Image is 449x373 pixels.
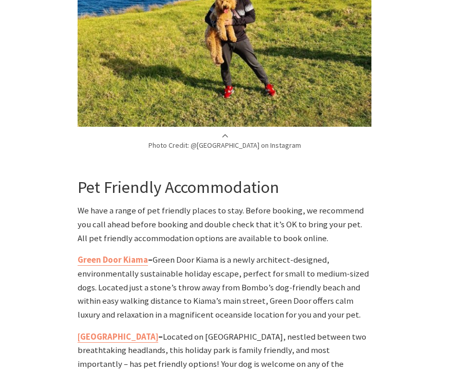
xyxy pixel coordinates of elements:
span: Green Door Kiama is a newly architect-designed, environmentally sustainable holiday escape, perfe... [78,254,369,320]
b: [GEOGRAPHIC_DATA] [78,331,158,342]
span: We have a range of pet friendly places to stay. Before booking, we recommend you call ahead befor... [78,205,364,244]
b: – [158,331,163,342]
a: [GEOGRAPHIC_DATA] [78,331,158,343]
p: Photo Credit: @[GEOGRAPHIC_DATA] on Instagram [78,132,371,151]
b: – [148,254,153,265]
a: Green Door Kiama [78,254,148,266]
h3: Pet Friendly Accommodation [78,177,371,197]
b: Green Door Kiama [78,254,148,265]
